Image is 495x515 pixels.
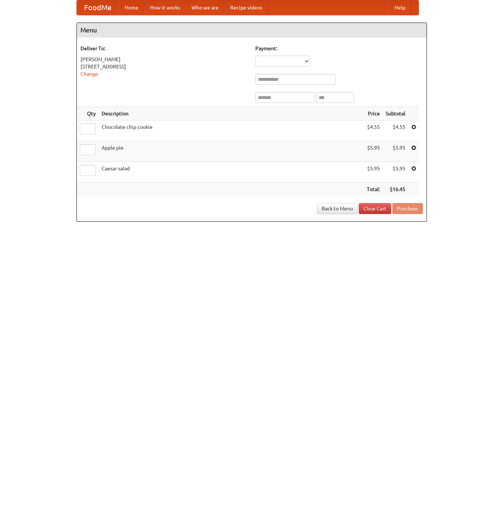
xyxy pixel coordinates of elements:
[119,0,144,15] a: Home
[383,141,408,162] td: $5.95
[317,203,358,214] a: Back to Menu
[255,45,423,52] h5: Payment:
[383,183,408,196] th: $16.45
[364,107,383,120] th: Price
[364,120,383,141] td: $4.55
[144,0,186,15] a: How it works
[224,0,268,15] a: Recipe videos
[80,56,248,63] div: [PERSON_NAME]
[77,0,119,15] a: FoodMe
[383,120,408,141] td: $4.55
[186,0,224,15] a: Who we are
[99,107,364,120] th: Description
[99,141,364,162] td: Apple pie
[77,107,99,120] th: Qty
[383,107,408,120] th: Subtotal
[80,63,248,70] div: [STREET_ADDRESS]
[364,162,383,183] td: $5.95
[99,120,364,141] td: Chocolate chip cookie
[383,162,408,183] td: $5.95
[80,45,248,52] h5: Deliver To:
[392,203,423,214] button: Purchase
[359,203,391,214] a: Clear Cart
[364,183,383,196] th: Total:
[77,23,427,37] h4: Menu
[99,162,364,183] td: Caesar salad
[80,71,98,77] a: Change
[364,141,383,162] td: $5.95
[389,0,411,15] a: Help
